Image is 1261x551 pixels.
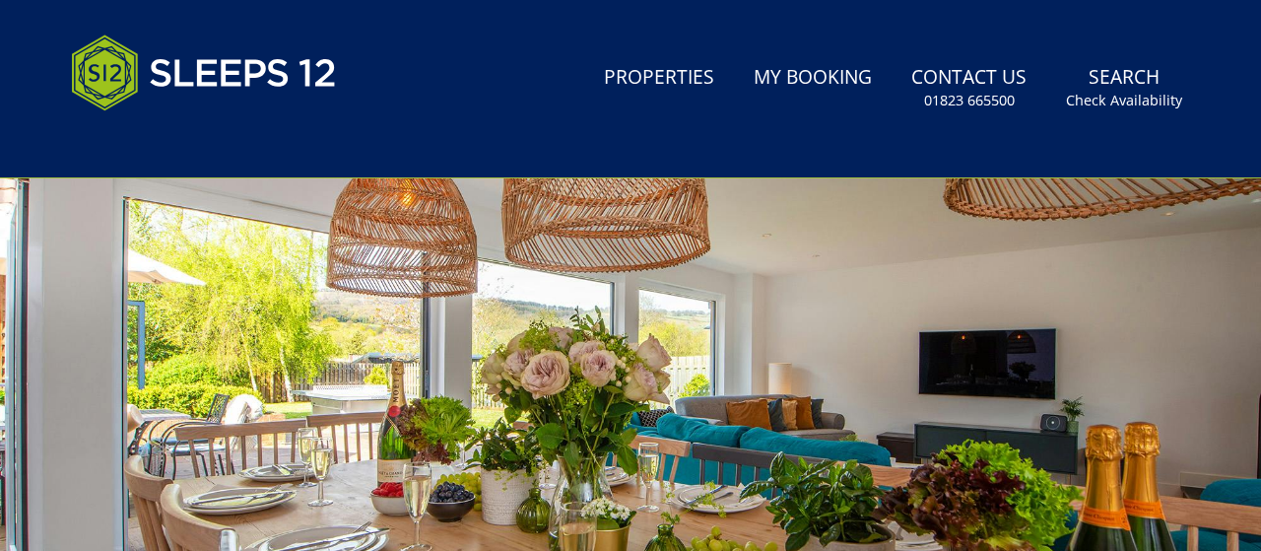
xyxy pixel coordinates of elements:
[903,56,1034,120] a: Contact Us01823 665500
[924,91,1015,110] small: 01823 665500
[61,134,268,151] iframe: Customer reviews powered by Trustpilot
[746,56,880,101] a: My Booking
[71,24,337,122] img: Sleeps 12
[1058,56,1190,120] a: SearchCheck Availability
[596,56,722,101] a: Properties
[1066,91,1182,110] small: Check Availability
